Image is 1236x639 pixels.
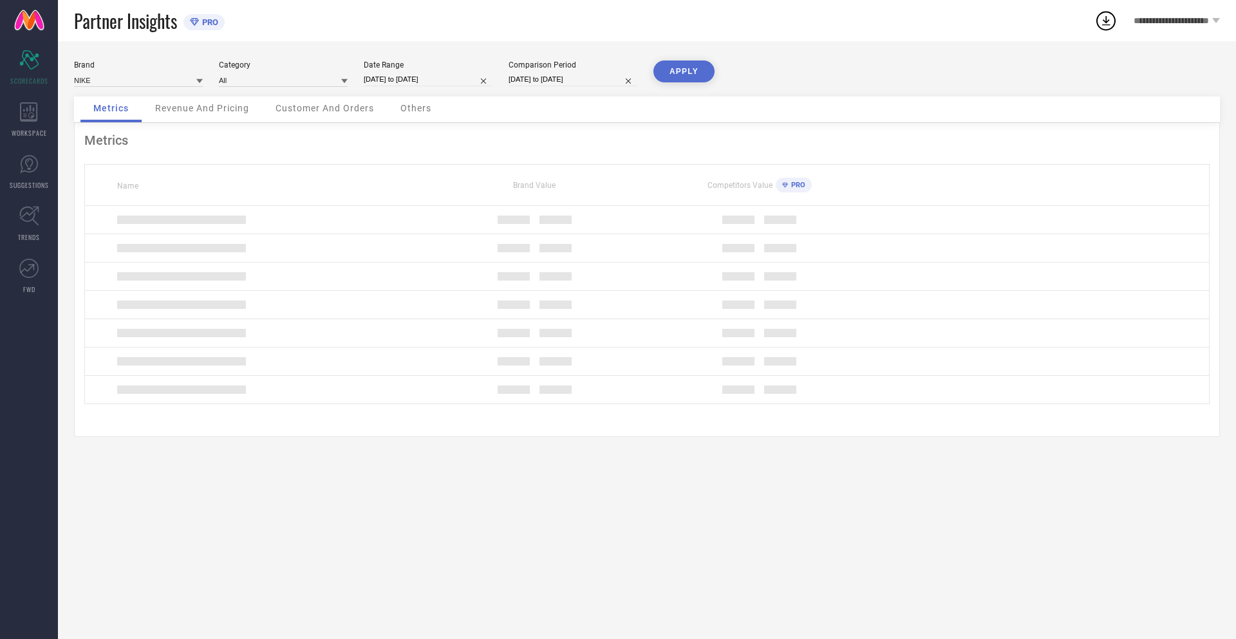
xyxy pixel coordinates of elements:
div: Open download list [1094,9,1118,32]
span: Others [400,103,431,113]
span: Brand Value [513,181,556,190]
span: FWD [23,284,35,294]
div: Metrics [84,133,1210,148]
span: WORKSPACE [12,128,47,138]
div: Brand [74,60,203,69]
span: TRENDS [18,232,40,242]
span: Name [117,181,138,190]
span: PRO [199,17,218,27]
div: Comparison Period [509,60,637,69]
span: Metrics [93,103,129,113]
span: SCORECARDS [10,76,48,86]
input: Select date range [364,73,492,86]
span: PRO [788,181,805,189]
div: Category [219,60,348,69]
span: Revenue And Pricing [155,103,249,113]
span: Competitors Value [707,181,772,190]
span: Customer And Orders [276,103,374,113]
span: SUGGESTIONS [10,180,49,190]
span: Partner Insights [74,8,177,34]
input: Select comparison period [509,73,637,86]
div: Date Range [364,60,492,69]
button: APPLY [653,60,715,82]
